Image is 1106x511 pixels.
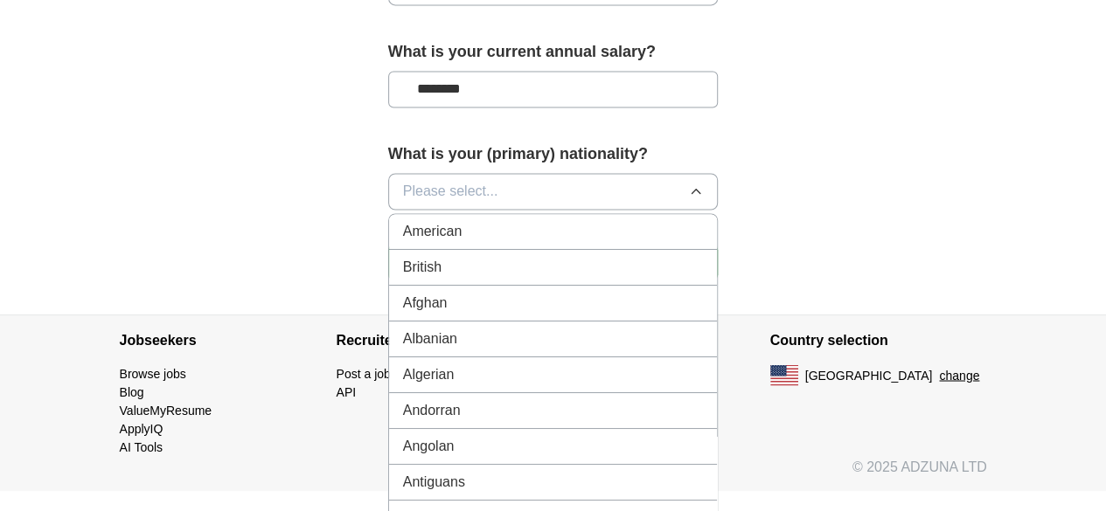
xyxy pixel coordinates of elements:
[403,293,448,314] span: Afghan
[120,421,163,435] a: ApplyIQ
[403,328,457,349] span: Albanian
[939,366,979,384] button: change
[403,257,442,278] span: British
[403,472,465,493] span: Antiguans
[337,384,357,398] a: API
[770,315,987,364] h4: Country selection
[120,439,163,453] a: AI Tools
[770,364,798,385] img: US flag
[388,40,719,64] label: What is your current annual salary?
[403,436,455,457] span: Angolan
[805,366,933,384] span: [GEOGRAPHIC_DATA]
[120,384,144,398] a: Blog
[403,181,498,202] span: Please select...
[120,366,186,380] a: Browse jobs
[120,403,212,417] a: ValueMyResume
[403,221,463,242] span: American
[403,400,461,421] span: Andorran
[388,173,719,210] button: Please select...
[106,456,1001,491] div: © 2025 ADZUNA LTD
[403,364,455,385] span: Algerian
[388,142,719,166] label: What is your (primary) nationality?
[337,366,391,380] a: Post a job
